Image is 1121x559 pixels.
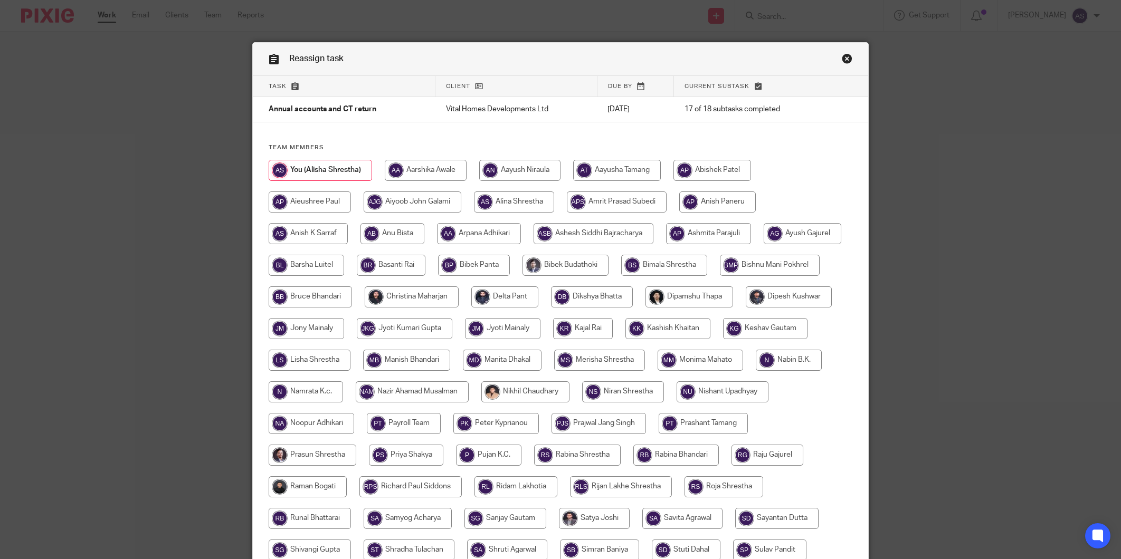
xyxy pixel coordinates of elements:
span: Client [446,83,470,89]
p: Vital Homes Developments Ltd [446,104,587,114]
span: Task [269,83,287,89]
span: Current subtask [685,83,749,89]
a: Close this dialog window [842,53,852,68]
h4: Team members [269,143,852,152]
td: 17 of 18 subtasks completed [674,97,827,122]
span: Reassign task [289,54,344,63]
span: Due by [608,83,632,89]
span: Annual accounts and CT return [269,106,376,113]
p: [DATE] [607,104,663,114]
